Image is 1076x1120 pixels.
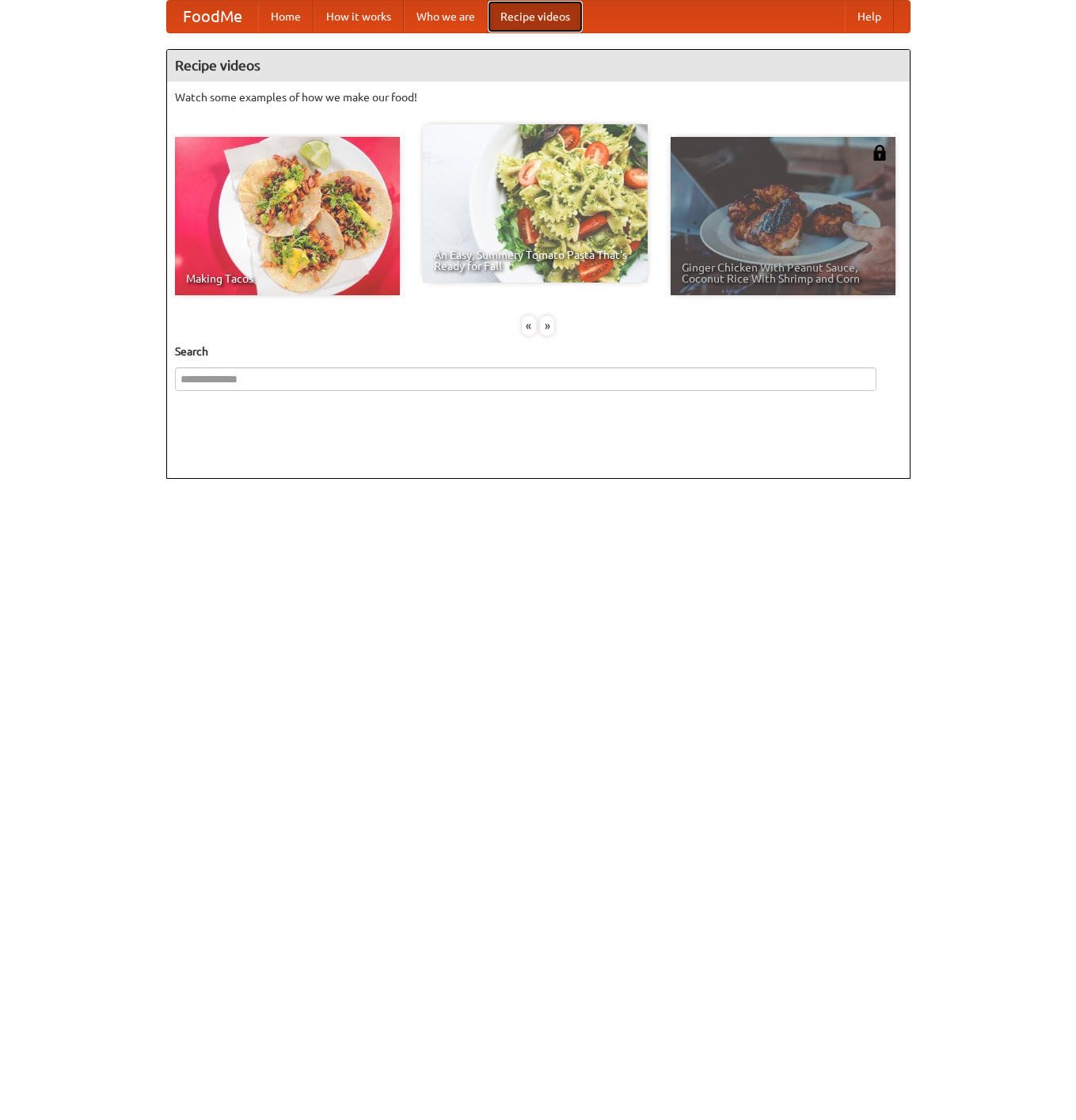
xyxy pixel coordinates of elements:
img: 483408.png [872,145,888,161]
div: » [540,316,554,336]
h4: Recipe videos [167,50,910,82]
span: An Easy, Summery Tomato Pasta That's Ready for Fall [434,249,637,271]
p: Watch some examples of how we make our food! [175,89,902,105]
a: Home [258,1,314,32]
a: Making Tacos [175,137,400,295]
a: Recipe videos [488,1,583,32]
a: Who we are [404,1,488,32]
a: Help [845,1,894,32]
a: How it works [314,1,404,32]
h5: Search [175,344,902,359]
span: Making Tacos [186,273,389,284]
div: « [522,316,536,336]
a: FoodMe [167,1,258,32]
a: An Easy, Summery Tomato Pasta That's Ready for Fall [423,124,648,283]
